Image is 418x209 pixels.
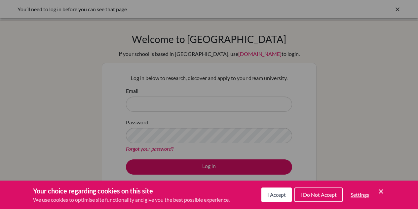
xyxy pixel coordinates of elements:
p: We use cookies to optimise site functionality and give you the best possible experience. [33,196,230,204]
span: I Do Not Accept [300,191,337,198]
button: Settings [345,188,374,201]
button: I Accept [261,188,292,202]
span: Settings [351,191,369,198]
h3: Your choice regarding cookies on this site [33,186,230,196]
span: I Accept [267,191,286,198]
button: I Do Not Accept [294,188,343,202]
button: Save and close [377,188,385,195]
